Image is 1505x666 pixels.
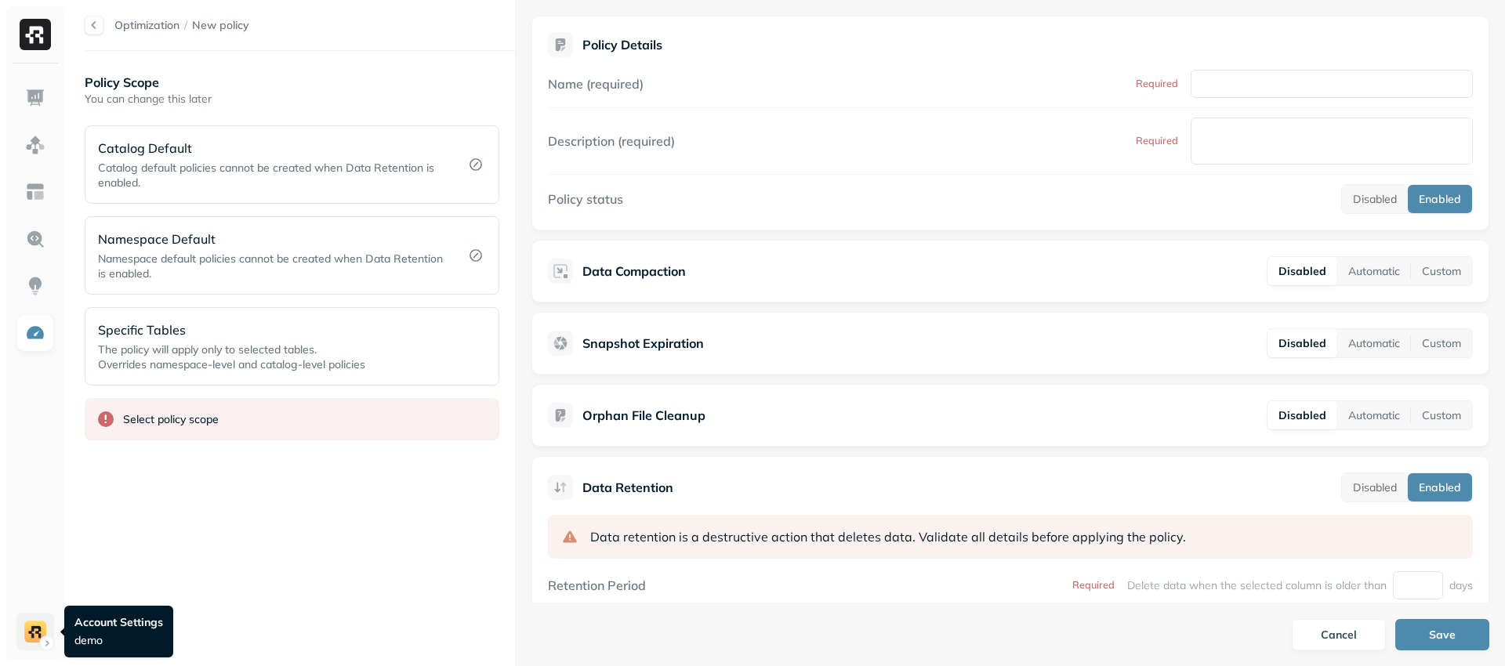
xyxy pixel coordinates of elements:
[1267,329,1337,357] button: Disabled
[1136,76,1178,91] p: Required
[25,88,45,108] img: Dashboard
[1411,257,1472,285] button: Custom
[1411,329,1472,357] button: Custom
[1267,257,1337,285] button: Disabled
[85,73,515,92] p: Policy Scope
[1337,329,1411,357] button: Automatic
[1072,577,1115,592] p: Required
[114,18,180,32] a: Optimization
[1395,619,1489,650] button: Save
[98,139,448,157] p: Catalog Default
[74,633,163,648] p: demo
[1449,578,1473,593] p: days
[548,76,644,92] label: Name (required)
[590,527,916,546] span: Data retention is a destructive action that deletes data.
[184,18,187,33] p: /
[25,135,45,155] img: Assets
[1337,257,1411,285] button: Automatic
[85,216,499,295] div: Namespace DefaultNamespace default policies cannot be created when Data Retention is enabled.
[25,276,45,296] img: Insights
[1411,401,1472,429] button: Custom
[98,320,439,339] p: Specific Tables
[919,527,1186,546] span: Validate all details before applying the policy.
[1292,619,1386,650] button: Cancel
[582,478,673,497] p: Data Retention
[582,37,662,52] p: Policy Details
[98,161,434,190] span: Catalog default policies cannot be created when Data Retention is enabled.
[24,621,46,642] img: demo
[582,406,705,425] p: Orphan File Cleanup
[98,252,443,281] span: Namespace default policies cannot be created when Data Retention is enabled.
[548,577,646,593] label: Retention Period
[582,262,686,281] p: Data Compaction
[74,615,163,630] p: Account Settings
[85,307,499,385] div: Specific TablesThe policy will apply only to selected tables.Overrides namespace-level and catalo...
[25,323,45,343] img: Optimization
[98,342,317,357] span: The policy will apply only to selected tables.
[548,191,623,207] label: Policy status
[85,92,515,107] p: You can change this later
[25,182,45,202] img: Asset Explorer
[1342,473,1408,501] button: Disabled
[123,412,219,427] div: Select policy scope
[1408,185,1472,213] button: Enabled
[20,19,51,50] img: Ryft
[98,357,365,371] span: Overrides namespace-level and catalog-level policies
[192,18,249,33] span: New policy
[1127,578,1387,593] p: Delete data when the selected column is older than
[98,230,448,248] p: Namespace Default
[114,18,249,33] nav: breadcrumb
[85,125,499,204] div: Catalog DefaultCatalog default policies cannot be created when Data Retention is enabled.
[1267,401,1337,429] button: Disabled
[1337,401,1411,429] button: Automatic
[582,334,704,353] p: Snapshot Expiration
[1408,473,1472,501] button: Enabled
[548,133,675,149] label: Description (required)
[1342,185,1408,213] button: Disabled
[25,229,45,249] img: Query Explorer
[1136,133,1178,148] p: Required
